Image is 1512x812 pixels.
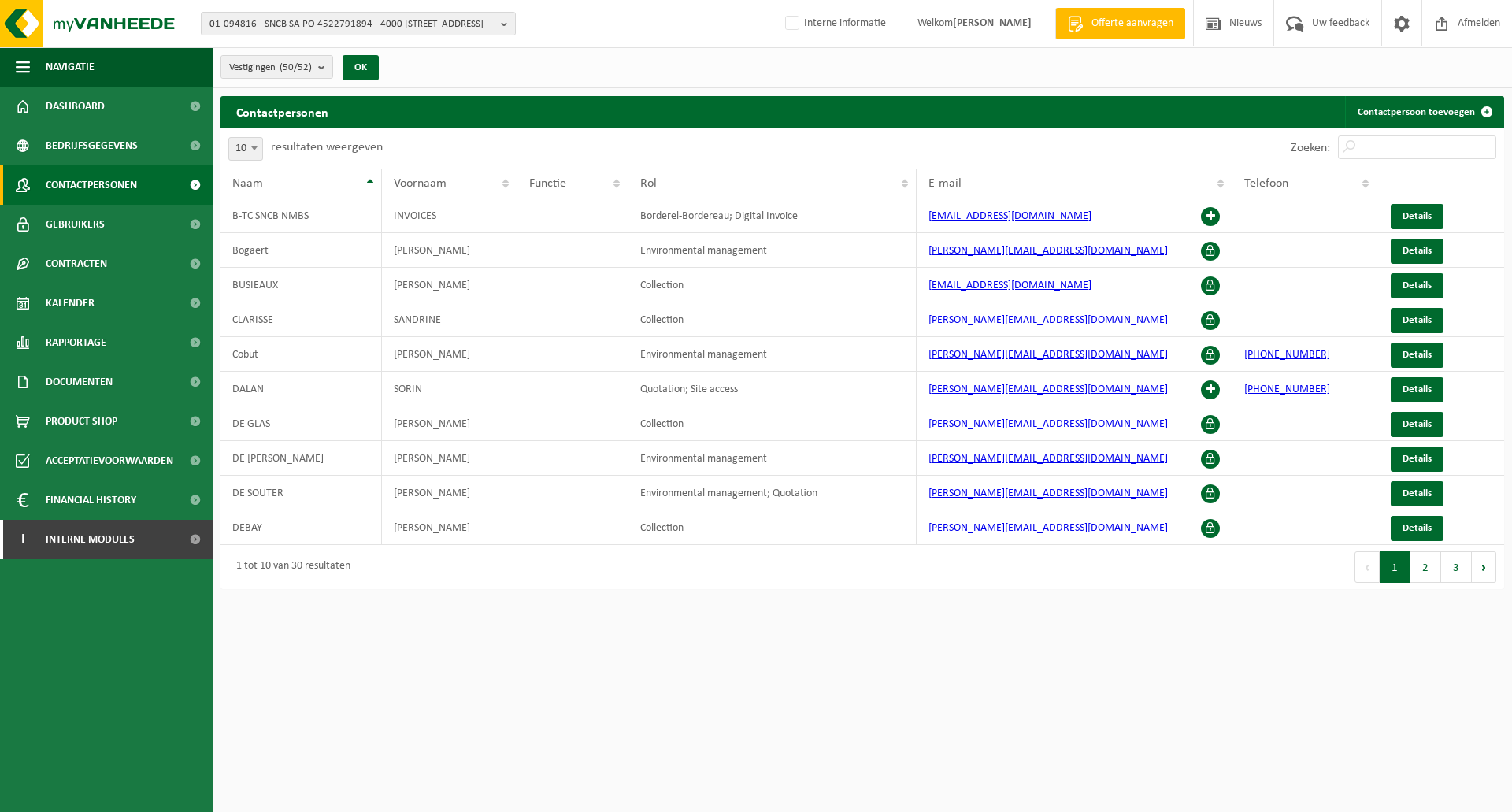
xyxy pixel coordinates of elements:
[928,177,962,190] span: E-mail
[220,268,382,302] td: BUSIEAUX
[46,126,138,165] span: Bedrijfsgegevens
[382,302,517,337] td: SANDRINE
[928,210,1091,222] a: [EMAIL_ADDRESS][DOMAIN_NAME]
[928,384,1168,395] a: [PERSON_NAME][EMAIL_ADDRESS][DOMAIN_NAME]
[46,402,117,441] span: Product Shop
[46,244,107,284] span: Contracten
[1391,377,1443,402] a: Details
[953,17,1032,29] strong: [PERSON_NAME]
[46,323,106,362] span: Rapportage
[16,520,30,559] span: I
[220,476,382,510] td: DE SOUTER
[1391,343,1443,368] a: Details
[280,62,312,72] count: (50/52)
[1391,447,1443,472] a: Details
[1410,551,1441,583] button: 2
[928,453,1168,465] a: [PERSON_NAME][EMAIL_ADDRESS][DOMAIN_NAME]
[1403,454,1432,464] span: Details
[1345,96,1503,128] a: Contactpersoon toevoegen
[1403,384,1432,395] span: Details
[382,406,517,441] td: [PERSON_NAME]
[220,510,382,545] td: DEBAY
[46,165,137,205] span: Contactpersonen
[229,56,312,80] span: Vestigingen
[1391,273,1443,298] a: Details
[1391,481,1443,506] a: Details
[1403,315,1432,325] span: Details
[220,55,333,79] button: Vestigingen(50/52)
[220,372,382,406] td: DALAN
[928,280,1091,291] a: [EMAIL_ADDRESS][DOMAIN_NAME]
[1403,280,1432,291] span: Details
[232,177,263,190] span: Naam
[1391,412,1443,437] a: Details
[1403,419,1432,429] span: Details
[1291,142,1330,154] label: Zoeken:
[1403,523,1432,533] span: Details
[628,476,917,510] td: Environmental management; Quotation
[1244,384,1330,395] a: [PHONE_NUMBER]
[46,520,135,559] span: Interne modules
[220,233,382,268] td: Bogaert
[928,522,1168,534] a: [PERSON_NAME][EMAIL_ADDRESS][DOMAIN_NAME]
[46,284,94,323] span: Kalender
[46,47,94,87] span: Navigatie
[628,372,917,406] td: Quotation; Site access
[640,177,657,190] span: Rol
[628,337,917,372] td: Environmental management
[628,233,917,268] td: Environmental management
[928,245,1168,257] a: [PERSON_NAME][EMAIL_ADDRESS][DOMAIN_NAME]
[1244,349,1330,361] a: [PHONE_NUMBER]
[382,233,517,268] td: [PERSON_NAME]
[1055,8,1185,39] a: Offerte aanvragen
[1391,239,1443,264] a: Details
[1403,246,1432,256] span: Details
[782,12,886,35] label: Interne informatie
[220,337,382,372] td: Cobut
[1472,551,1496,583] button: Next
[46,480,136,520] span: Financial History
[228,553,350,581] div: 1 tot 10 van 30 resultaten
[46,362,113,402] span: Documenten
[1380,551,1410,583] button: 1
[220,406,382,441] td: DE GLAS
[529,177,566,190] span: Functie
[628,268,917,302] td: Collection
[382,337,517,372] td: [PERSON_NAME]
[220,198,382,233] td: B-TC SNCB NMBS
[382,476,517,510] td: [PERSON_NAME]
[394,177,447,190] span: Voornaam
[228,137,263,161] span: 10
[1403,488,1432,499] span: Details
[382,198,517,233] td: INVOICES
[1403,211,1432,221] span: Details
[928,418,1168,430] a: [PERSON_NAME][EMAIL_ADDRESS][DOMAIN_NAME]
[628,510,917,545] td: Collection
[928,349,1168,361] a: [PERSON_NAME][EMAIL_ADDRESS][DOMAIN_NAME]
[1403,350,1432,360] span: Details
[46,205,105,244] span: Gebruikers
[271,141,383,154] label: resultaten weergeven
[928,314,1168,326] a: [PERSON_NAME][EMAIL_ADDRESS][DOMAIN_NAME]
[343,55,379,80] button: OK
[382,372,517,406] td: SORIN
[628,302,917,337] td: Collection
[1441,551,1472,583] button: 3
[382,510,517,545] td: [PERSON_NAME]
[209,13,495,36] span: 01-094816 - SNCB SA PO 4522791894 - 4000 [STREET_ADDRESS]
[220,302,382,337] td: CLARISSE
[928,488,1168,499] a: [PERSON_NAME][EMAIL_ADDRESS][DOMAIN_NAME]
[1088,16,1177,32] span: Offerte aanvragen
[1354,551,1380,583] button: Previous
[1391,204,1443,229] a: Details
[46,441,173,480] span: Acceptatievoorwaarden
[220,441,382,476] td: DE [PERSON_NAME]
[628,406,917,441] td: Collection
[1391,308,1443,333] a: Details
[1244,177,1288,190] span: Telefoon
[201,12,516,35] button: 01-094816 - SNCB SA PO 4522791894 - 4000 [STREET_ADDRESS]
[229,138,262,160] span: 10
[382,268,517,302] td: [PERSON_NAME]
[628,198,917,233] td: Borderel-Bordereau; Digital Invoice
[220,96,344,127] h2: Contactpersonen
